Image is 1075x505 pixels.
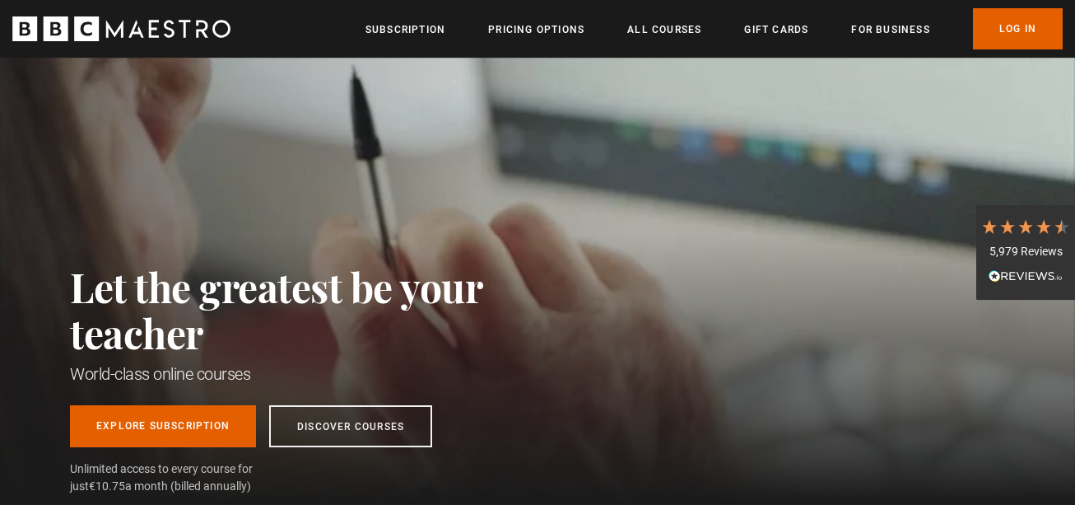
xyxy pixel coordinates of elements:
a: Discover Courses [269,405,432,447]
a: For business [851,21,929,38]
h1: World-class online courses [70,362,556,386]
nav: Primary [365,8,1063,49]
div: 5,979 ReviewsRead All Reviews [976,205,1075,301]
div: 5,979 Reviews [980,244,1071,260]
a: Subscription [365,21,445,38]
div: Read All Reviews [980,268,1071,288]
a: All Courses [627,21,701,38]
a: Explore Subscription [70,405,256,447]
a: Pricing Options [488,21,584,38]
svg: BBC Maestro [12,16,230,41]
a: Log In [973,8,1063,49]
a: Gift Cards [744,21,808,38]
div: 4.7 Stars [980,217,1071,236]
img: REVIEWS.io [989,270,1063,282]
h2: Let the greatest be your teacher [70,264,556,356]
